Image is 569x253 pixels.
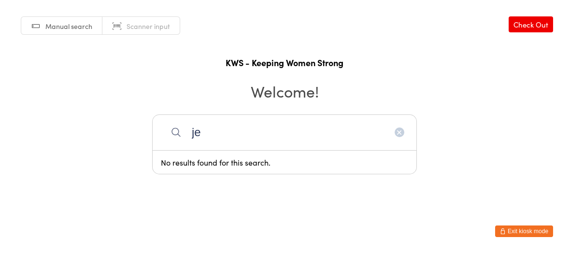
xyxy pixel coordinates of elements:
h2: Welcome! [10,80,559,102]
span: Manual search [45,21,92,31]
a: Check Out [509,16,553,32]
h1: KWS - Keeping Women Strong [10,56,559,69]
div: No results found for this search. [152,150,417,174]
button: Exit kiosk mode [495,225,553,237]
span: Scanner input [127,21,170,31]
input: Search [152,114,417,150]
